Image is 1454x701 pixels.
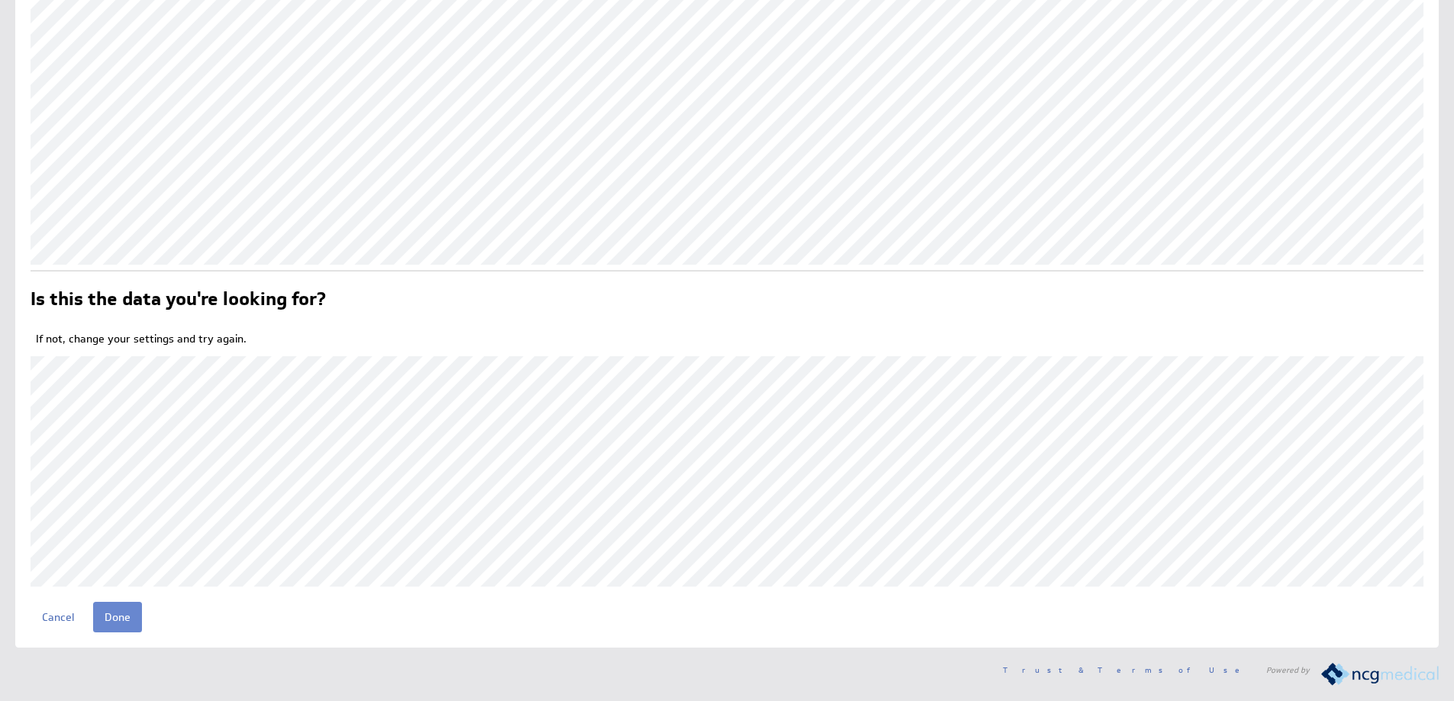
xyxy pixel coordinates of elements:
[1266,666,1310,674] span: Powered by
[93,602,142,632] input: Done
[36,332,1423,347] p: If not, change your settings and try again.
[1321,663,1439,686] img: logo.png
[31,290,326,314] h2: Is this the data you're looking for?
[31,602,85,632] a: Cancel
[1003,664,1250,675] a: Trust & Terms of Use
